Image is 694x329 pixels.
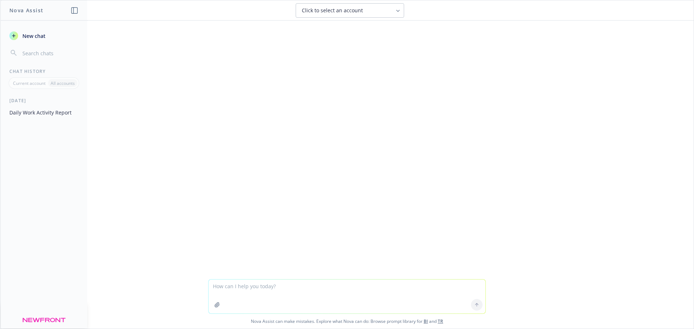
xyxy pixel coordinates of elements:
p: All accounts [51,80,75,86]
button: Click to select an account [296,3,404,18]
div: [DATE] [1,98,87,104]
a: TR [438,318,443,324]
span: New chat [21,32,46,40]
button: New chat [7,29,81,42]
a: BI [424,318,428,324]
button: Daily Work Activity Report [7,107,81,118]
span: Nova Assist can make mistakes. Explore what Nova can do: Browse prompt library for and [3,314,691,329]
div: Chat History [1,68,87,74]
span: Click to select an account [302,7,363,14]
p: Current account [13,80,46,86]
input: Search chats [21,48,78,58]
h1: Nova Assist [9,7,43,14]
